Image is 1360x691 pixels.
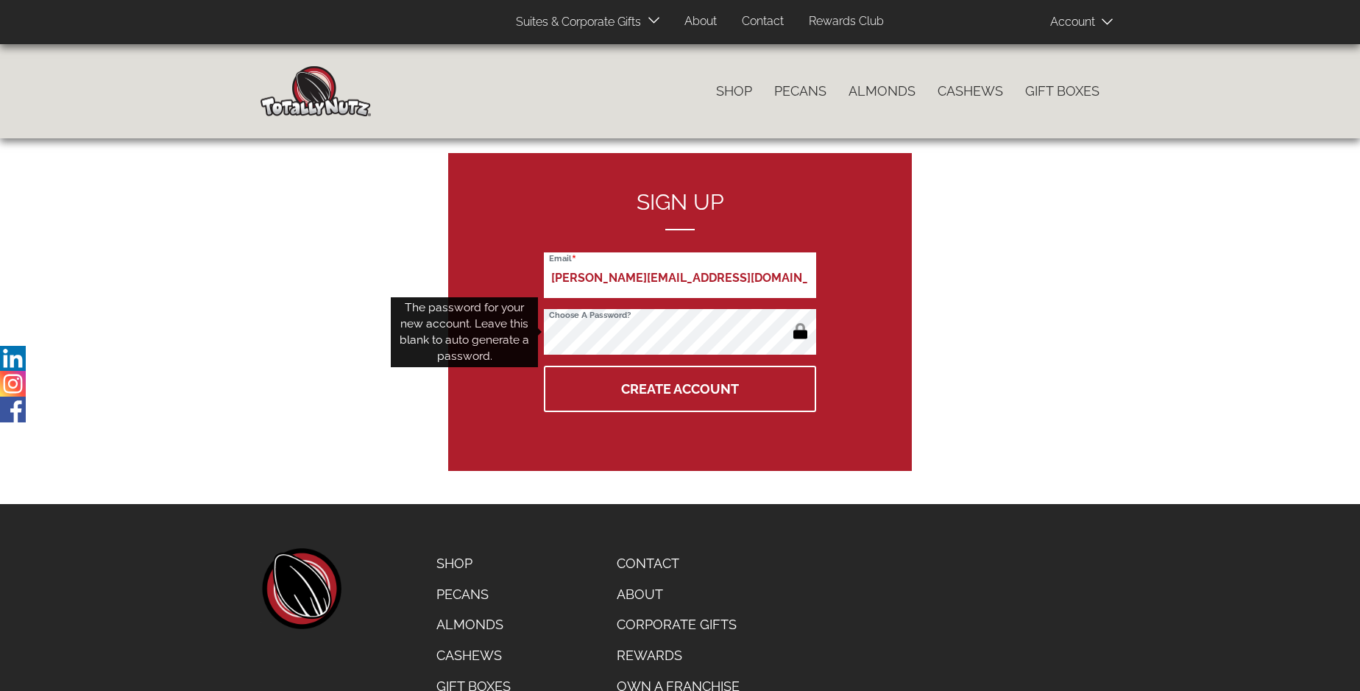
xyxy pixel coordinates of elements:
a: Suites & Corporate Gifts [505,8,645,37]
a: Contact [606,548,751,579]
div: The password for your new account. Leave this blank to auto generate a password. [391,297,538,367]
a: About [606,579,751,610]
a: Contact [731,7,795,36]
img: Home [261,66,371,116]
a: home [261,548,341,629]
a: Rewards Club [798,7,895,36]
a: Shop [425,548,522,579]
a: About [673,7,728,36]
a: Cashews [927,76,1014,107]
input: Email [544,252,816,298]
a: Pecans [425,579,522,610]
a: Cashews [425,640,522,671]
a: Corporate Gifts [606,609,751,640]
h2: Sign up [544,190,816,230]
a: Shop [705,76,763,107]
a: Rewards [606,640,751,671]
a: Almonds [837,76,927,107]
button: Create Account [544,366,816,412]
a: Almonds [425,609,522,640]
a: Pecans [763,76,837,107]
a: Gift Boxes [1014,76,1111,107]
